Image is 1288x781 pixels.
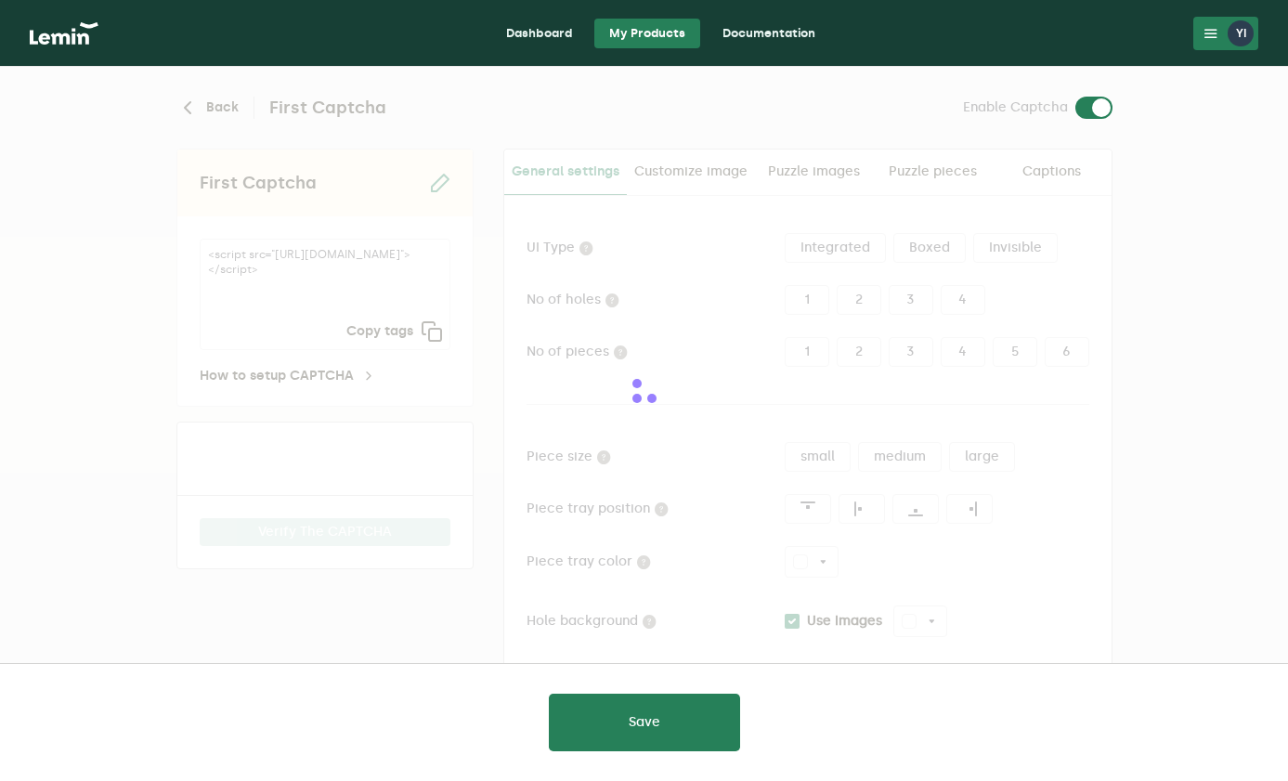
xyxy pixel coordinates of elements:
a: Documentation [708,19,830,48]
a: Dashboard [490,19,587,48]
div: YI [1228,20,1254,46]
button: YI [1193,17,1258,50]
button: Save [549,694,740,751]
a: My Products [594,19,700,48]
img: logo [30,22,98,45]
